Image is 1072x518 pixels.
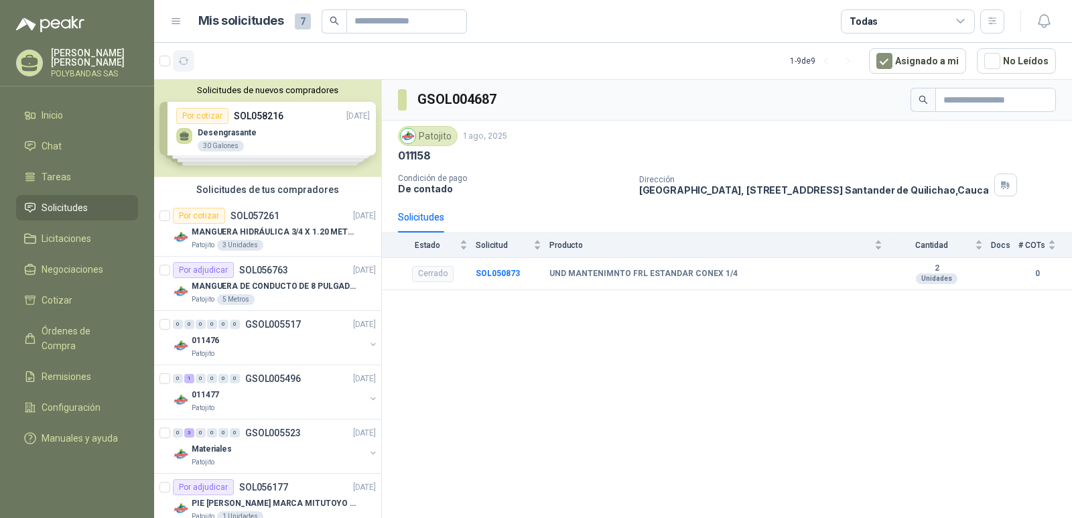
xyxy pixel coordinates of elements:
p: 011476 [192,334,219,347]
div: Por cotizar [173,208,225,224]
button: Solicitudes de nuevos compradores [159,85,376,95]
div: 0 [196,320,206,329]
a: Inicio [16,103,138,128]
p: [DATE] [353,373,376,385]
img: Company Logo [173,338,189,354]
p: Materiales [192,443,232,456]
span: Producto [549,241,872,250]
p: [PERSON_NAME] [PERSON_NAME] [51,48,138,67]
p: MANGUERA HIDRÁULICA 3/4 X 1.20 METROS DE LONGITUD HR-HR-ACOPLADA [192,226,358,239]
span: search [330,16,339,25]
a: 0 0 0 0 0 0 GSOL005517[DATE] Company Logo011476Patojito [173,316,379,359]
div: 1 [184,374,194,383]
p: Dirección [639,175,989,184]
button: Asignado a mi [869,48,966,74]
th: Estado [382,233,476,257]
div: 0 [230,320,240,329]
p: POLYBANDAS SAS [51,70,138,78]
div: 5 Metros [217,294,255,305]
div: 0 [218,374,228,383]
p: Patojito [192,457,214,468]
img: Logo peakr [16,16,84,32]
img: Company Logo [173,446,189,462]
p: [DATE] [353,481,376,494]
span: Estado [398,241,457,250]
span: Solicitudes [42,200,88,215]
div: 0 [207,320,217,329]
span: Chat [42,139,62,153]
a: Órdenes de Compra [16,318,138,359]
div: 3 Unidades [217,240,263,251]
b: 0 [1018,267,1056,280]
p: Patojito [192,348,214,359]
p: MANGUERA DE CONDUCTO DE 8 PULGADAS DE ALAMBRE DE ACERO PU [192,280,358,293]
p: De contado [398,183,628,194]
span: search [919,95,928,105]
p: Condición de pago [398,174,628,183]
p: [DATE] [353,264,376,277]
a: Solicitudes [16,195,138,220]
a: Configuración [16,395,138,420]
p: GSOL005496 [245,374,301,383]
div: 0 [196,374,206,383]
span: Tareas [42,170,71,184]
a: Por adjudicarSOL056763[DATE] Company LogoMANGUERA DE CONDUCTO DE 8 PULGADAS DE ALAMBRE DE ACERO P... [154,257,381,311]
a: Cotizar [16,287,138,313]
div: 3 [184,428,194,438]
img: Company Logo [173,229,189,245]
div: 0 [173,374,183,383]
div: Por adjudicar [173,479,234,495]
span: Cotizar [42,293,72,308]
th: # COTs [1018,233,1072,257]
div: 0 [218,428,228,438]
p: 1 ago, 2025 [463,130,507,143]
th: Docs [991,233,1018,257]
p: [DATE] [353,427,376,440]
p: SOL056763 [239,265,288,275]
a: Licitaciones [16,226,138,251]
span: Remisiones [42,369,91,384]
div: Por adjudicar [173,262,234,278]
div: 0 [218,320,228,329]
div: 0 [230,374,240,383]
div: 0 [173,320,183,329]
a: Negociaciones [16,257,138,282]
th: Producto [549,233,890,257]
p: 011477 [192,389,219,401]
p: 011158 [398,149,431,163]
th: Cantidad [890,233,991,257]
a: Remisiones [16,364,138,389]
p: [DATE] [353,318,376,331]
b: 2 [890,263,983,274]
p: GSOL005517 [245,320,301,329]
a: SOL050873 [476,269,520,278]
p: PIE [PERSON_NAME] MARCA MITUTOYO REF [PHONE_NUMBER] [192,497,358,510]
span: 7 [295,13,311,29]
a: 0 3 0 0 0 0 GSOL005523[DATE] Company LogoMaterialesPatojito [173,425,379,468]
span: Cantidad [890,241,972,250]
p: SOL057261 [230,211,279,220]
a: Chat [16,133,138,159]
p: [DATE] [353,210,376,222]
span: Manuales y ayuda [42,431,118,446]
img: Company Logo [173,501,189,517]
a: Por cotizarSOL057261[DATE] Company LogoMANGUERA HIDRÁULICA 3/4 X 1.20 METROS DE LONGITUD HR-HR-AC... [154,202,381,257]
div: Unidades [916,273,957,284]
p: [GEOGRAPHIC_DATA], [STREET_ADDRESS] Santander de Quilichao , Cauca [639,184,989,196]
span: # COTs [1018,241,1045,250]
div: Solicitudes de nuevos compradoresPor cotizarSOL058216[DATE] Desengrasante30 GalonesPor cotizarSOL... [154,80,381,177]
h1: Mis solicitudes [198,11,284,31]
button: No Leídos [977,48,1056,74]
img: Company Logo [173,283,189,300]
a: 0 1 0 0 0 0 GSOL005496[DATE] Company Logo011477Patojito [173,371,379,413]
div: 0 [196,428,206,438]
div: Cerrado [412,266,454,282]
img: Company Logo [401,129,415,143]
div: Todas [850,14,878,29]
div: Patojito [398,126,458,146]
span: Licitaciones [42,231,91,246]
div: 0 [184,320,194,329]
p: Patojito [192,403,214,413]
span: Solicitud [476,241,531,250]
p: SOL056177 [239,482,288,492]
